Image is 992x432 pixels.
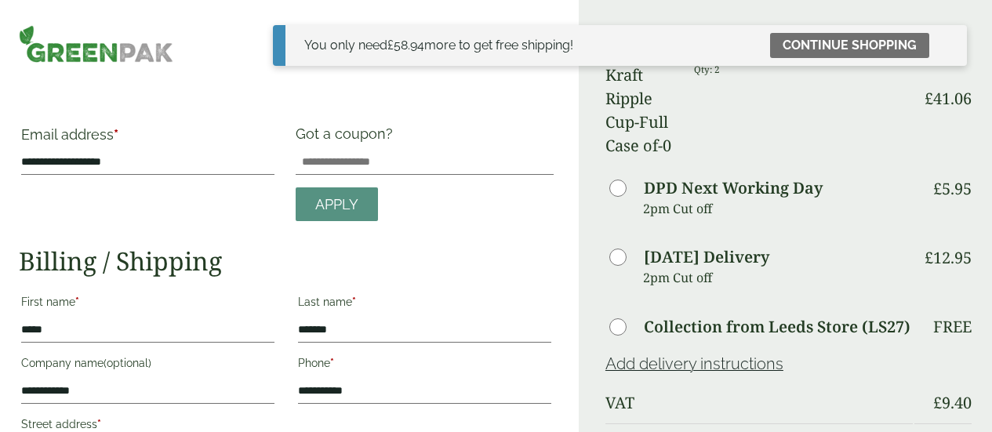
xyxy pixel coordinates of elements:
span: £ [925,88,933,109]
p: Free [933,318,972,336]
label: Email address [21,128,274,150]
label: Company name [21,352,274,379]
div: You only need more to get free shipping! [304,36,573,55]
p: 2pm Cut off [643,266,913,289]
bdi: 12.95 [925,247,972,268]
span: 58.94 [387,38,424,53]
abbr: required [330,357,334,369]
bdi: 41.06 [925,88,972,109]
a: Add delivery instructions [605,354,783,373]
span: (optional) [104,357,151,369]
bdi: 9.40 [933,392,972,413]
span: Apply [315,196,358,213]
label: [DATE] Delivery [644,249,769,265]
img: 8oz Kraft Ripple Cup-Full Case of-0 [605,40,675,158]
label: Got a coupon? [296,125,399,150]
label: First name [21,291,274,318]
label: Phone [298,352,551,379]
span: £ [925,247,933,268]
a: Continue shopping [770,33,929,58]
abbr: required [97,418,101,430]
abbr: required [352,296,356,308]
span: £ [933,178,942,199]
h2: Billing / Shipping [19,246,554,276]
img: GreenPak Supplies [19,25,173,63]
span: £ [387,38,394,53]
abbr: required [114,126,118,143]
abbr: required [75,296,79,308]
a: Apply [296,187,378,221]
p: 2pm Cut off [643,197,913,220]
th: VAT [605,384,913,422]
label: DPD Next Working Day [644,180,823,196]
span: £ [933,392,942,413]
label: Last name [298,291,551,318]
label: Collection from Leeds Store (LS27) [644,319,910,335]
bdi: 5.95 [933,178,972,199]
